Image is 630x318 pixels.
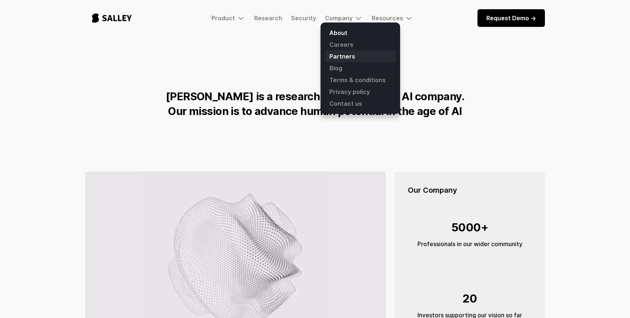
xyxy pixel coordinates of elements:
div: Product [211,14,245,22]
div: Company [325,14,353,22]
div: 20 [408,289,532,308]
h5: Our Company [408,185,532,195]
a: Request Demo -> [477,9,545,27]
a: About [325,27,396,39]
strong: [PERSON_NAME] is a research lab and applied AI company. Our mission is to advance human potential... [166,90,464,118]
a: Terms & conditions [325,74,396,86]
a: Partners [325,50,396,62]
div: Professionals in our wider community [408,240,532,248]
a: Privacy policy [325,86,396,98]
a: Careers [325,39,396,50]
a: Contact us [325,98,396,109]
div: Product [211,14,235,22]
a: Research [254,14,282,22]
div: Company [325,14,363,22]
div: Resources [372,14,403,22]
div: Resources [372,14,413,22]
a: Blog [325,62,396,74]
a: home [85,6,139,30]
nav: Company [321,22,400,114]
a: Security [291,14,316,22]
div: 5000+ [408,217,532,237]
